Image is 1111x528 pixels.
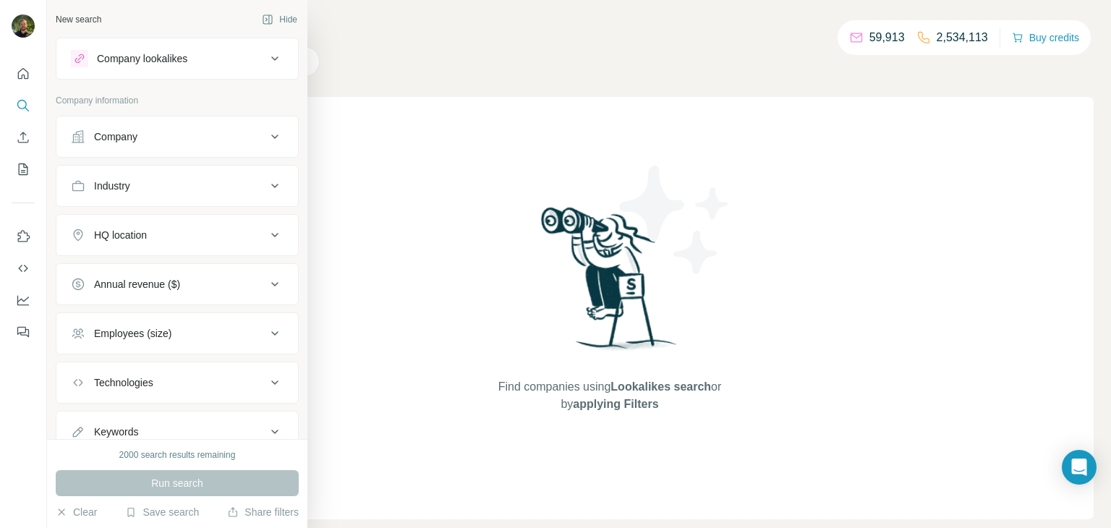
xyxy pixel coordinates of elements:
[126,17,1094,38] h4: Search
[94,375,153,390] div: Technologies
[12,93,35,119] button: Search
[56,267,298,302] button: Annual revenue ($)
[94,228,147,242] div: HQ location
[94,129,137,144] div: Company
[12,156,35,182] button: My lists
[610,380,711,393] span: Lookalikes search
[535,203,685,365] img: Surfe Illustration - Woman searching with binoculars
[1062,450,1097,485] div: Open Intercom Messenger
[252,9,307,30] button: Hide
[12,14,35,38] img: Avatar
[56,316,298,351] button: Employees (size)
[12,255,35,281] button: Use Surfe API
[869,29,905,46] p: 59,913
[12,319,35,345] button: Feedback
[610,155,740,285] img: Surfe Illustration - Stars
[12,61,35,87] button: Quick start
[573,398,658,410] span: applying Filters
[12,124,35,150] button: Enrich CSV
[97,51,187,66] div: Company lookalikes
[56,119,298,154] button: Company
[1012,27,1079,48] button: Buy credits
[94,326,171,341] div: Employees (size)
[56,414,298,449] button: Keywords
[56,94,299,107] p: Company information
[56,218,298,252] button: HQ location
[119,448,236,461] div: 2000 search results remaining
[12,287,35,313] button: Dashboard
[94,425,138,439] div: Keywords
[94,179,130,193] div: Industry
[94,277,180,291] div: Annual revenue ($)
[494,378,725,413] span: Find companies using or by
[937,29,988,46] p: 2,534,113
[56,505,97,519] button: Clear
[56,13,101,26] div: New search
[56,41,298,76] button: Company lookalikes
[125,505,199,519] button: Save search
[56,365,298,400] button: Technologies
[56,169,298,203] button: Industry
[227,505,299,519] button: Share filters
[12,223,35,250] button: Use Surfe on LinkedIn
